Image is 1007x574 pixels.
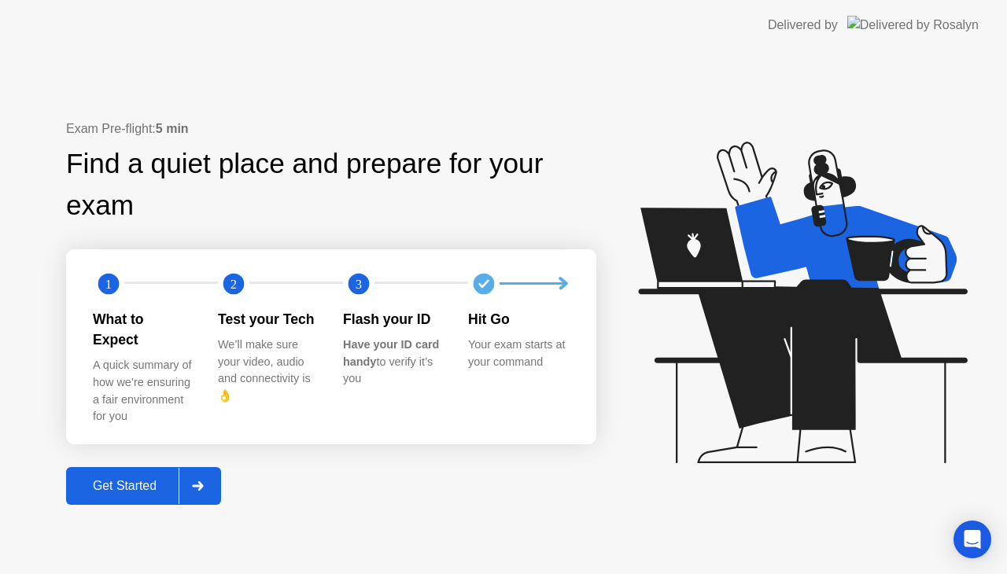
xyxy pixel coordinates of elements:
div: Find a quiet place and prepare for your exam [66,143,596,226]
div: We’ll make sure your video, audio and connectivity is 👌 [218,337,318,404]
div: Your exam starts at your command [468,337,568,370]
div: What to Expect [93,309,193,351]
div: A quick summary of how we’re ensuring a fair environment for you [93,357,193,425]
text: 3 [356,276,362,291]
b: Have your ID card handy [343,338,439,368]
img: Delivered by Rosalyn [847,16,979,34]
text: 2 [231,276,237,291]
text: 1 [105,276,112,291]
div: Open Intercom Messenger [954,521,991,558]
div: Get Started [71,479,179,493]
div: Flash your ID [343,309,443,329]
div: Test your Tech [218,309,318,329]
div: Delivered by [768,16,838,35]
button: Get Started [66,467,221,505]
div: to verify it’s you [343,337,443,388]
div: Hit Go [468,309,568,329]
b: 5 min [156,122,189,135]
div: Exam Pre-flight: [66,120,596,138]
